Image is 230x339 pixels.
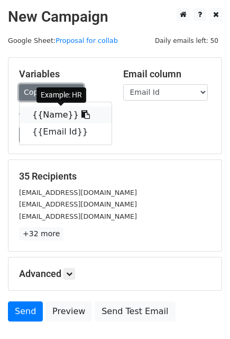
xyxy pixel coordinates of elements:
a: Copy/paste... [19,84,84,101]
h5: Email column [123,68,211,80]
a: {{Email Id}} [20,123,112,140]
a: +32 more [19,227,63,240]
small: [EMAIL_ADDRESS][DOMAIN_NAME] [19,200,137,208]
h5: 35 Recipients [19,171,211,182]
h5: Variables [19,68,107,80]
a: Proposal for collab [56,37,118,44]
h5: Advanced [19,268,211,280]
a: Send Test Email [95,301,175,322]
a: Daily emails left: 50 [151,37,222,44]
a: Send [8,301,43,322]
a: {{Name}} [20,106,112,123]
a: Preview [45,301,92,322]
div: Example: HR [36,87,86,103]
small: [EMAIL_ADDRESS][DOMAIN_NAME] [19,189,137,197]
span: Daily emails left: 50 [151,35,222,47]
small: Google Sheet: [8,37,118,44]
iframe: Chat Widget [177,288,230,339]
h2: New Campaign [8,8,222,26]
small: [EMAIL_ADDRESS][DOMAIN_NAME] [19,212,137,220]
